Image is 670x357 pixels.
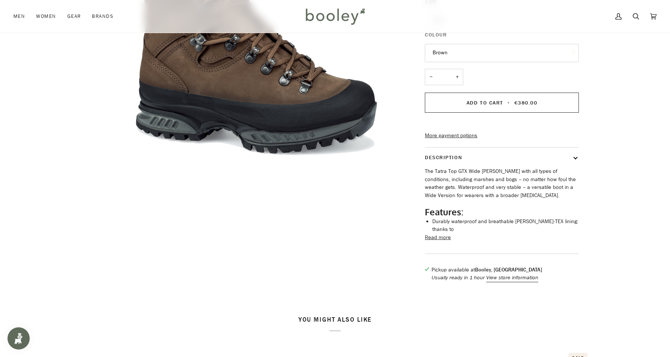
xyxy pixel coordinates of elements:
span: Add to Cart [467,99,503,106]
h2: Features: [425,206,579,218]
p: The Tatra Top GTX Wide [PERSON_NAME] with all types of conditions, including marshes and bogs – n... [425,167,579,200]
a: More payment options [425,132,579,140]
button: Read more [425,234,451,242]
button: Brown [425,44,579,62]
button: − [425,69,437,86]
button: Description [425,148,579,167]
span: Gear [67,13,81,20]
strong: Booley, [GEOGRAPHIC_DATA] [475,266,542,273]
span: Men [13,13,25,20]
span: Colour [425,31,447,39]
span: Brands [92,13,113,20]
li: Durably waterproof and breathable [PERSON_NAME]-TEX lining: thanks to [432,218,579,234]
img: Booley [302,6,368,27]
button: View store information [486,274,538,282]
button: + [451,69,463,86]
p: Pickup available at [432,266,542,274]
iframe: Button to open loyalty program pop-up [7,327,30,350]
span: Women [36,13,56,20]
span: €380.00 [514,99,538,106]
p: Usually ready in 1 hour [432,274,542,282]
input: Quantity [425,69,463,86]
span: • [505,99,512,106]
h2: You might also like [79,316,592,331]
button: Add to Cart • €380.00 [425,93,579,113]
